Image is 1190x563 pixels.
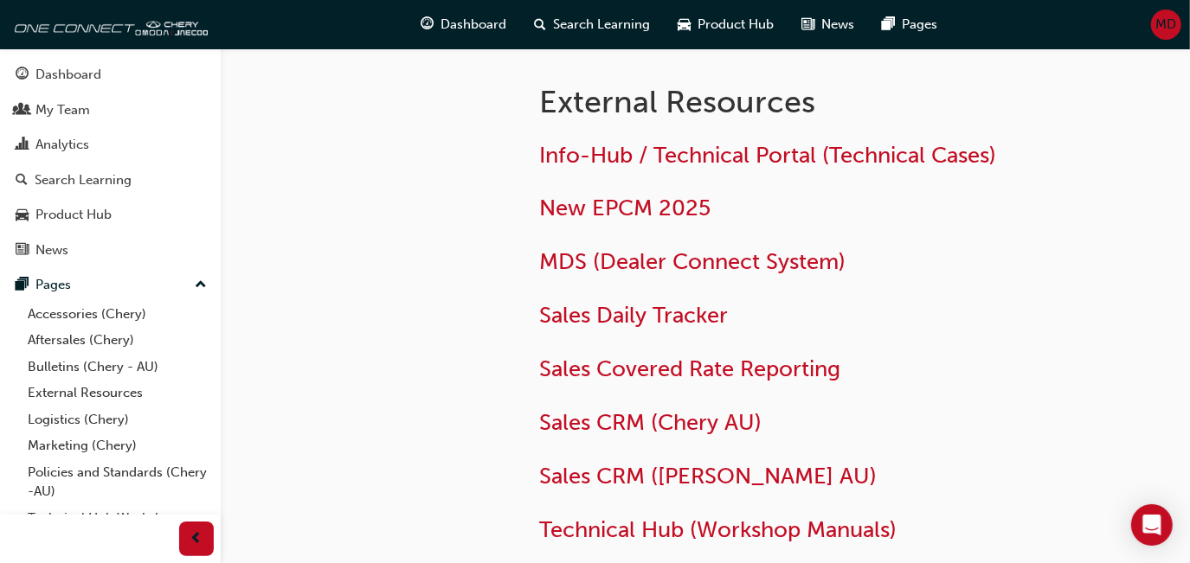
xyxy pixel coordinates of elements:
[21,459,214,505] a: Policies and Standards (Chery -AU)
[7,94,214,126] a: My Team
[408,7,521,42] a: guage-iconDashboard
[16,103,29,118] span: people-icon
[35,275,71,295] div: Pages
[539,302,728,329] a: Sales Daily Tracker
[521,7,665,42] a: search-iconSearch Learning
[7,129,214,161] a: Analytics
[822,15,855,35] span: News
[539,83,1058,121] h1: External Resources
[35,170,132,190] div: Search Learning
[539,142,996,169] a: Info-Hub / Technical Portal (Technical Cases)
[802,14,815,35] span: news-icon
[883,14,896,35] span: pages-icon
[1151,10,1181,40] button: MD
[539,355,840,382] a: Sales Covered Rate Reporting
[16,67,29,83] span: guage-icon
[35,240,68,260] div: News
[21,354,214,381] a: Bulletins (Chery - AU)
[7,164,214,196] a: Search Learning
[539,516,897,543] a: Technical Hub (Workshop Manuals)
[7,199,214,231] a: Product Hub
[698,15,775,35] span: Product Hub
[35,65,101,85] div: Dashboard
[665,7,788,42] a: car-iconProduct Hub
[7,59,214,91] a: Dashboard
[21,301,214,328] a: Accessories (Chery)
[679,14,691,35] span: car-icon
[35,100,90,120] div: My Team
[9,7,208,42] img: oneconnect
[7,55,214,269] button: DashboardMy TeamAnalyticsSearch LearningProduct HubNews
[16,243,29,259] span: news-icon
[554,15,651,35] span: Search Learning
[16,278,29,293] span: pages-icon
[35,135,89,155] div: Analytics
[441,15,507,35] span: Dashboard
[16,138,29,153] span: chart-icon
[7,269,214,301] button: Pages
[35,205,112,225] div: Product Hub
[1156,15,1177,35] span: MD
[788,7,869,42] a: news-iconNews
[195,274,207,297] span: up-icon
[421,14,434,35] span: guage-icon
[539,463,877,489] a: Sales CRM ([PERSON_NAME] AU)
[869,7,952,42] a: pages-iconPages
[190,528,203,550] span: prev-icon
[539,195,711,221] a: New EPCM 2025
[903,15,938,35] span: Pages
[16,173,28,189] span: search-icon
[535,14,547,35] span: search-icon
[539,248,846,275] a: MDS (Dealer Connect System)
[21,327,214,354] a: Aftersales (Chery)
[21,380,214,406] a: External Resources
[7,234,214,266] a: News
[21,406,214,433] a: Logistics (Chery)
[16,208,29,223] span: car-icon
[1131,504,1173,546] div: Open Intercom Messenger
[21,432,214,459] a: Marketing (Chery)
[21,505,214,551] a: Technical Hub Workshop information
[539,409,762,436] a: Sales CRM (Chery AU)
